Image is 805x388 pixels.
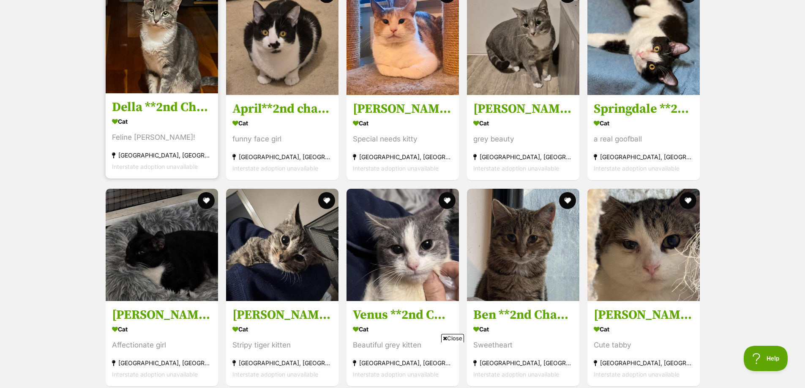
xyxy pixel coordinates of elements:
[594,371,679,378] span: Interstate adoption unavailable
[226,95,338,181] a: April**2nd chance Cat rescue** Cat funny face girl [GEOGRAPHIC_DATA], [GEOGRAPHIC_DATA] Interstat...
[353,339,453,351] div: Beautiful grey kitten
[112,371,198,378] span: Interstate adoption unavailable
[249,346,557,384] iframe: Advertisement
[232,357,332,369] div: [GEOGRAPHIC_DATA], [GEOGRAPHIC_DATA]
[232,323,332,335] div: Cat
[112,323,212,335] div: Cat
[106,189,218,301] img: Martina Hingis **2nd Chance Cat Rescue**
[587,301,700,386] a: [PERSON_NAME] **2nd Chance Cat Rescue** Cat Cute tabby [GEOGRAPHIC_DATA], [GEOGRAPHIC_DATA] Inter...
[353,117,453,130] div: Cat
[439,192,456,209] button: favourite
[112,163,198,171] span: Interstate adoption unavailable
[232,307,332,323] h3: [PERSON_NAME] **2nd Chance Cat Rescue**
[441,334,464,342] span: Close
[347,189,459,301] img: Venus **2nd Chance Cat Rescue**
[473,307,573,323] h3: Ben **2nd Chance Cat Rescue**
[226,301,338,386] a: [PERSON_NAME] **2nd Chance Cat Rescue** Cat Stripy tiger kitten [GEOGRAPHIC_DATA], [GEOGRAPHIC_DA...
[473,371,559,378] span: Interstate adoption unavailable
[353,165,439,172] span: Interstate adoption unavailable
[106,301,218,386] a: [PERSON_NAME] **2nd Chance Cat Rescue** Cat Affectionate girl [GEOGRAPHIC_DATA], [GEOGRAPHIC_DATA...
[232,339,332,351] div: Stripy tiger kitten
[473,134,573,145] div: grey beauty
[232,117,332,130] div: Cat
[353,134,453,145] div: Special needs kitty
[559,192,576,209] button: favourite
[467,189,579,301] img: Ben **2nd Chance Cat Rescue**
[112,132,212,144] div: Feline [PERSON_NAME]!
[473,101,573,117] h3: [PERSON_NAME] **2nd Chance Cat Rescue**
[198,192,215,209] button: favourite
[226,189,338,301] img: Novak Djokovic **2nd Chance Cat Rescue**
[318,192,335,209] button: favourite
[594,165,679,172] span: Interstate adoption unavailable
[232,371,318,378] span: Interstate adoption unavailable
[112,116,212,128] div: Cat
[112,150,212,161] div: [GEOGRAPHIC_DATA], [GEOGRAPHIC_DATA]
[473,152,573,163] div: [GEOGRAPHIC_DATA], [GEOGRAPHIC_DATA]
[232,101,332,117] h3: April**2nd chance Cat rescue**
[594,117,693,130] div: Cat
[594,339,693,351] div: Cute tabby
[353,323,453,335] div: Cat
[353,152,453,163] div: [GEOGRAPHIC_DATA], [GEOGRAPHIC_DATA]
[679,192,696,209] button: favourite
[594,152,693,163] div: [GEOGRAPHIC_DATA], [GEOGRAPHIC_DATA]
[473,117,573,130] div: Cat
[587,95,700,181] a: Springdale **2nd Chance Cat Rescue** Cat a real goofball [GEOGRAPHIC_DATA], [GEOGRAPHIC_DATA] Int...
[347,95,459,181] a: [PERSON_NAME] **2nd Chance Cat Rescue** Cat Special needs kitty [GEOGRAPHIC_DATA], [GEOGRAPHIC_DA...
[112,100,212,116] h3: Della **2nd Chance Cat Rescue**
[112,339,212,351] div: Affectionate girl
[353,101,453,117] h3: [PERSON_NAME] **2nd Chance Cat Rescue**
[594,101,693,117] h3: Springdale **2nd Chance Cat Rescue**
[744,346,788,371] iframe: Help Scout Beacon - Open
[594,357,693,369] div: [GEOGRAPHIC_DATA], [GEOGRAPHIC_DATA]
[467,95,579,181] a: [PERSON_NAME] **2nd Chance Cat Rescue** Cat grey beauty [GEOGRAPHIC_DATA], [GEOGRAPHIC_DATA] Inte...
[106,93,218,179] a: Della **2nd Chance Cat Rescue** Cat Feline [PERSON_NAME]! [GEOGRAPHIC_DATA], [GEOGRAPHIC_DATA] In...
[232,165,318,172] span: Interstate adoption unavailable
[594,323,693,335] div: Cat
[473,339,573,351] div: Sweetheart
[467,301,579,386] a: Ben **2nd Chance Cat Rescue** Cat Sweetheart [GEOGRAPHIC_DATA], [GEOGRAPHIC_DATA] Interstate adop...
[112,357,212,369] div: [GEOGRAPHIC_DATA], [GEOGRAPHIC_DATA]
[594,307,693,323] h3: [PERSON_NAME] **2nd Chance Cat Rescue**
[587,189,700,301] img: Brett **2nd Chance Cat Rescue**
[594,134,693,145] div: a real goofball
[473,357,573,369] div: [GEOGRAPHIC_DATA], [GEOGRAPHIC_DATA]
[353,307,453,323] h3: Venus **2nd Chance Cat Rescue**
[232,152,332,163] div: [GEOGRAPHIC_DATA], [GEOGRAPHIC_DATA]
[232,134,332,145] div: funny face girl
[473,323,573,335] div: Cat
[112,307,212,323] h3: [PERSON_NAME] **2nd Chance Cat Rescue**
[473,165,559,172] span: Interstate adoption unavailable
